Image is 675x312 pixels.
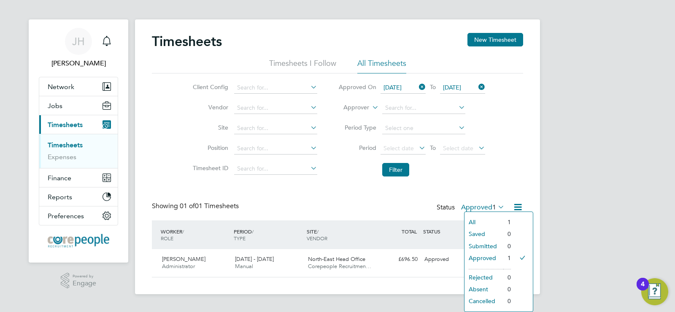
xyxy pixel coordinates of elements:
li: Submitted [464,240,503,252]
span: Reports [48,193,72,201]
a: JH[PERSON_NAME] [39,28,118,68]
input: Search for... [234,163,317,175]
li: 0 [503,240,511,252]
span: Administrator [162,263,195,270]
li: 0 [503,295,511,307]
span: To [427,142,438,153]
span: ROLE [161,235,173,241]
button: New Timesheet [467,33,523,46]
span: To [427,81,438,92]
span: / [182,228,184,235]
a: Timesheets [48,141,83,149]
input: Search for... [234,122,317,134]
input: Search for... [382,102,465,114]
li: Timesheets I Follow [269,58,336,73]
a: Go to home page [39,234,118,247]
button: Timesheets [39,115,118,134]
div: £696.50 [377,252,421,266]
li: 1 [503,216,511,228]
div: STATUS [421,224,465,239]
li: All Timesheets [357,58,406,73]
span: Timesheets [48,121,83,129]
span: 1 [492,203,496,212]
button: Open Resource Center, 4 new notifications [641,278,668,305]
span: Select date [383,144,414,152]
span: Corepeople Recruitmen… [308,263,371,270]
span: Jobs [48,102,62,110]
span: Judith Hart [39,58,118,68]
button: Filter [382,163,409,176]
li: Saved [464,228,503,240]
div: 4 [641,284,645,295]
span: Finance [48,174,71,182]
label: Timesheet ID [190,164,228,172]
input: Select one [382,122,465,134]
label: Period Type [338,124,376,131]
span: Engage [73,280,96,287]
span: [DATE] - [DATE] [235,255,274,263]
span: [DATE] [383,84,402,91]
span: [PERSON_NAME] [162,255,205,263]
li: Approved [464,252,503,264]
button: Reports [39,187,118,206]
nav: Main navigation [29,19,128,263]
label: Period [338,144,376,152]
span: Network [48,83,74,91]
div: SITE [305,224,378,246]
li: 1 [503,252,511,264]
span: JH [72,36,85,47]
button: Finance [39,168,118,187]
li: 0 [503,228,511,240]
label: Site [190,124,228,131]
li: Cancelled [464,295,503,307]
label: Approved On [338,83,376,91]
div: Showing [152,202,240,211]
li: All [464,216,503,228]
div: Timesheets [39,134,118,168]
a: Expenses [48,153,76,161]
input: Search for... [234,82,317,94]
div: PERIOD [232,224,305,246]
span: [DATE] [443,84,461,91]
span: North-East Head Office [308,255,365,263]
a: Powered byEngage [61,273,97,289]
span: / [252,228,254,235]
li: 0 [503,271,511,283]
span: 01 Timesheets [180,202,239,210]
input: Search for... [234,102,317,114]
label: Approved [461,203,505,212]
span: Manual [235,263,253,270]
input: Search for... [234,143,317,155]
label: Approver [331,103,369,112]
span: Select date [443,144,473,152]
li: Rejected [464,271,503,283]
div: Approved [421,252,465,266]
button: Jobs [39,96,118,115]
span: Preferences [48,212,84,220]
span: / [317,228,319,235]
span: Powered by [73,273,96,280]
div: Status [437,202,506,214]
h2: Timesheets [152,33,222,50]
img: corepeople-logo-retina.png [48,234,109,247]
label: Client Config [190,83,228,91]
li: Absent [464,283,503,295]
span: TOTAL [402,228,417,235]
span: 01 of [180,202,195,210]
span: VENDOR [307,235,327,241]
li: 0 [503,283,511,295]
button: Preferences [39,206,118,225]
button: Network [39,77,118,96]
label: Position [190,144,228,152]
div: WORKER [159,224,232,246]
label: Vendor [190,103,228,111]
span: TYPE [234,235,246,241]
